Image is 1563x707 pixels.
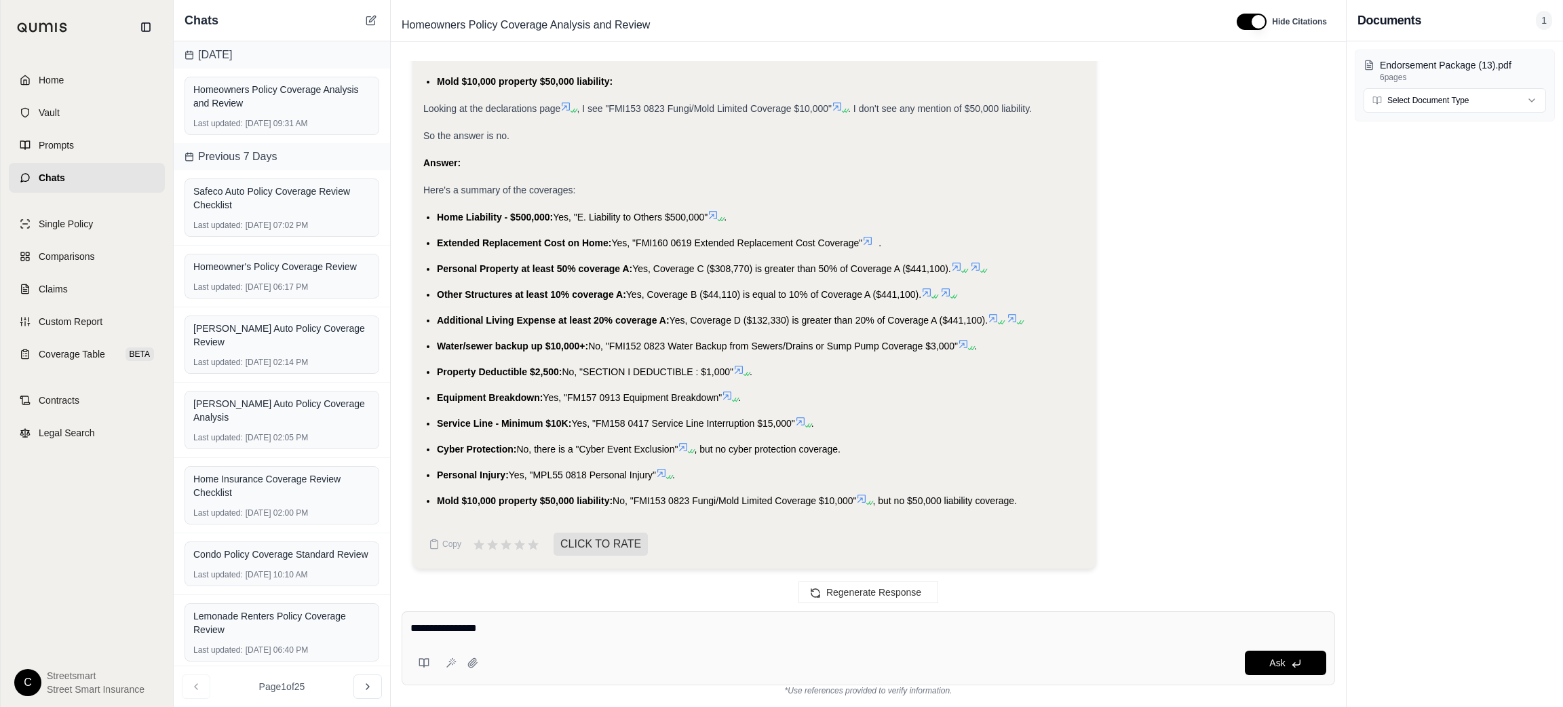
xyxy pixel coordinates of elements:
[577,103,832,114] span: , I see "FMI153 0823 Fungi/Mold Limited Coverage $10,000"
[39,394,79,407] span: Contracts
[9,130,165,160] a: Prompts
[423,531,467,558] button: Copy
[193,609,370,636] div: Lemonade Renters Policy Coverage Review
[193,645,370,655] div: [DATE] 06:40 PM
[437,341,588,351] span: Water/sewer backup up $10,000+:
[193,397,370,424] div: [PERSON_NAME] Auto Policy Coverage Analysis
[47,669,144,683] span: Streetsmart
[1245,651,1326,675] button: Ask
[798,581,938,603] button: Regenerate Response
[259,680,305,693] span: Page 1 of 25
[193,432,370,443] div: [DATE] 02:05 PM
[571,418,794,429] span: Yes, "FM158 0417 Service Line Interruption $15,000"
[396,14,655,36] span: Homeowners Policy Coverage Analysis and Review
[9,339,165,369] a: Coverage TableBETA
[39,106,60,119] span: Vault
[1357,11,1421,30] h3: Documents
[193,508,243,518] span: Last updated:
[437,418,571,429] span: Service Line - Minimum $10K:
[724,212,727,223] span: .
[9,385,165,415] a: Contracts
[193,548,370,561] div: Condo Policy Coverage Standard Review
[872,495,1016,506] span: , but no $50,000 liability coverage.
[437,263,632,274] span: Personal Property at least 50% coverage A:
[554,533,648,556] span: CLICK TO RATE
[193,83,370,110] div: Homeowners Policy Coverage Analysis and Review
[193,118,243,129] span: Last updated:
[39,426,95,440] span: Legal Search
[39,73,64,87] span: Home
[9,98,165,128] a: Vault
[879,237,881,248] span: .
[193,322,370,349] div: [PERSON_NAME] Auto Policy Coverage Review
[672,470,675,480] span: .
[848,103,1032,114] span: . I don't see any mention of $50,000 liability.
[442,539,461,550] span: Copy
[39,217,93,231] span: Single Policy
[9,274,165,304] a: Claims
[47,683,144,696] span: Street Smart Insurance
[509,470,656,480] span: Yes, "MPL55 0818 Personal Injury"
[750,366,752,377] span: .
[437,289,626,300] span: Other Structures at least 10% coverage A:
[437,444,516,455] span: Cyber Protection:
[423,130,509,141] span: So the answer is no.
[193,569,243,580] span: Last updated:
[588,341,958,351] span: No, "FMI152 0823 Water Backup from Sewers/Drains or Sump Pump Coverage $3,000"
[39,315,102,328] span: Custom Report
[974,341,977,351] span: .
[193,118,370,129] div: [DATE] 09:31 AM
[1380,58,1546,72] p: Endorsement Package (13).pdf
[826,587,921,598] span: Regenerate Response
[437,470,509,480] span: Personal Injury:
[193,260,370,273] div: Homeowner's Policy Coverage Review
[396,14,1220,36] div: Edit Title
[135,16,157,38] button: Collapse sidebar
[562,366,733,377] span: No, "SECTION I DEDUCTIBLE : $1,000"
[9,307,165,337] a: Custom Report
[39,171,65,185] span: Chats
[9,418,165,448] a: Legal Search
[174,41,390,69] div: [DATE]
[9,163,165,193] a: Chats
[1380,72,1546,83] p: 6 pages
[9,242,165,271] a: Comparisons
[39,250,94,263] span: Comparisons
[423,103,560,114] span: Looking at the declarations page
[193,569,370,580] div: [DATE] 10:10 AM
[39,282,68,296] span: Claims
[437,392,543,403] span: Equipment Breakdown:
[193,220,243,231] span: Last updated:
[193,282,243,292] span: Last updated:
[670,315,988,326] span: Yes, Coverage D ($132,330) is greater than 20% of Coverage A ($441,100).
[437,212,553,223] span: Home Liability - $500,000:
[193,432,243,443] span: Last updated:
[193,282,370,292] div: [DATE] 06:17 PM
[193,220,370,231] div: [DATE] 07:02 PM
[39,138,74,152] span: Prompts
[1272,16,1327,27] span: Hide Citations
[39,347,105,361] span: Coverage Table
[126,347,154,361] span: BETA
[9,65,165,95] a: Home
[193,645,243,655] span: Last updated:
[613,495,856,506] span: No, "FMI153 0823 Fungi/Mold Limited Coverage $10,000"
[9,209,165,239] a: Single Policy
[437,366,562,377] span: Property Deductible $2,500:
[193,472,370,499] div: Home Insurance Coverage Review Checklist
[437,495,613,506] span: Mold $10,000 property $50,000 liability:
[437,237,612,248] span: Extended Replacement Cost on Home:
[14,669,41,696] div: C
[1364,58,1546,83] button: Endorsement Package (13).pdf6pages
[193,357,370,368] div: [DATE] 02:14 PM
[553,212,708,223] span: Yes, "E. Liability to Others $500,000"
[402,685,1335,696] div: *Use references provided to verify information.
[738,392,741,403] span: .
[174,143,390,170] div: Previous 7 Days
[811,418,814,429] span: .
[626,289,921,300] span: Yes, Coverage B ($44,110) is equal to 10% of Coverage A ($441,100).
[423,157,461,168] strong: Answer:
[17,22,68,33] img: Qumis Logo
[1536,11,1552,30] span: 1
[437,76,613,87] span: Mold $10,000 property $50,000 liability:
